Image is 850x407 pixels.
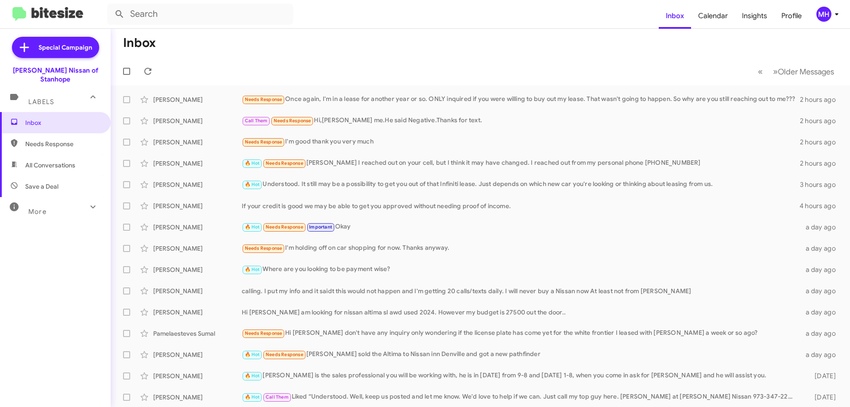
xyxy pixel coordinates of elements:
div: Understood. It still may be a possibility to get you out of that Infiniti lease. Just depends on ... [242,179,800,190]
span: 🔥 Hot [245,224,260,230]
button: MH [809,7,840,22]
span: Needs Response [245,330,282,336]
span: Needs Response [245,97,282,102]
div: [PERSON_NAME] [153,372,242,380]
div: [PERSON_NAME] I reached out on your cell, but I think it may have changed. I reached out from my ... [242,158,800,168]
div: a day ago [800,308,843,317]
span: Call Them [245,118,268,124]
h1: Inbox [123,36,156,50]
div: [PERSON_NAME] [153,95,242,104]
nav: Page navigation example [753,62,839,81]
span: Needs Response [266,352,303,357]
div: [PERSON_NAME] [153,393,242,402]
span: Call Them [266,394,289,400]
a: Inbox [659,3,691,29]
span: Labels [28,98,54,106]
button: Previous [753,62,768,81]
span: Older Messages [778,67,834,77]
span: 🔥 Hot [245,373,260,379]
a: Insights [735,3,774,29]
div: Hi [PERSON_NAME] don't have any inquiry only wondering if the license plate has come yet for the ... [242,328,800,338]
div: Hi [PERSON_NAME] am looking for nissan altima sl awd used 2024. However my budget is 27500 out th... [242,308,800,317]
span: 🔥 Hot [245,160,260,166]
span: All Conversations [25,161,75,170]
span: 🔥 Hot [245,394,260,400]
a: Special Campaign [12,37,99,58]
div: MH [816,7,831,22]
div: a day ago [800,223,843,232]
span: Needs Response [25,140,100,148]
span: Special Campaign [39,43,92,52]
span: 🔥 Hot [245,182,260,187]
span: Needs Response [245,245,282,251]
input: Search [107,4,293,25]
div: [PERSON_NAME] [153,223,242,232]
div: 3 hours ago [800,180,843,189]
div: [PERSON_NAME] [153,202,242,210]
div: [PERSON_NAME] [153,287,242,295]
div: a day ago [800,287,843,295]
div: [PERSON_NAME] [153,244,242,253]
button: Next [768,62,839,81]
div: Liked “Understood. Well, keep us posted and let me know. We'd love to help if we can. Just call m... [242,392,800,402]
span: 🔥 Hot [245,267,260,272]
div: a day ago [800,244,843,253]
div: Okay [242,222,800,232]
div: [PERSON_NAME] [153,116,242,125]
span: « [758,66,763,77]
div: Hi,[PERSON_NAME] me.He said Negative.Thanks for text. [242,116,800,126]
a: Profile [774,3,809,29]
div: [PERSON_NAME] [153,265,242,274]
span: Save a Deal [25,182,58,191]
div: [DATE] [800,393,843,402]
div: 4 hours ago [800,202,843,210]
div: [PERSON_NAME] [153,350,242,359]
div: [DATE] [800,372,843,380]
div: I'm holding off on car shopping for now. Thanks anyway. [242,243,800,253]
span: 🔥 Hot [245,352,260,357]
div: calling. I put my info and it saidt this would not happen and I'm getting 20 calls/texts daily. I... [242,287,800,295]
div: [PERSON_NAME] [153,180,242,189]
div: 2 hours ago [800,159,843,168]
span: Needs Response [266,160,303,166]
div: 2 hours ago [800,116,843,125]
div: I'm good thank you very much [242,137,800,147]
span: Needs Response [245,139,282,145]
div: Pamelaesteves Sumal [153,329,242,338]
span: Inbox [25,118,100,127]
div: [PERSON_NAME] [153,308,242,317]
a: Calendar [691,3,735,29]
div: [PERSON_NAME] [153,138,242,147]
div: a day ago [800,350,843,359]
span: Important [309,224,332,230]
div: Where are you looking to be payment wise? [242,264,800,275]
div: If your credit is good we may be able to get you approved without needing proof of income. [242,202,800,210]
span: » [773,66,778,77]
span: Needs Response [274,118,311,124]
div: Once again, I'm in a lease for another year or so. ONLY inquired if you were willing to buy out m... [242,94,800,105]
div: 2 hours ago [800,138,843,147]
div: 2 hours ago [800,95,843,104]
div: [PERSON_NAME] sold the Altima to Nissan inn Denville and got a new pathfinder [242,349,800,360]
div: [PERSON_NAME] is the sales professional you will be working with, he is in [DATE] from 9-8 and [D... [242,371,800,381]
div: a day ago [800,329,843,338]
div: [PERSON_NAME] [153,159,242,168]
span: Needs Response [266,224,303,230]
span: More [28,208,46,216]
div: a day ago [800,265,843,274]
